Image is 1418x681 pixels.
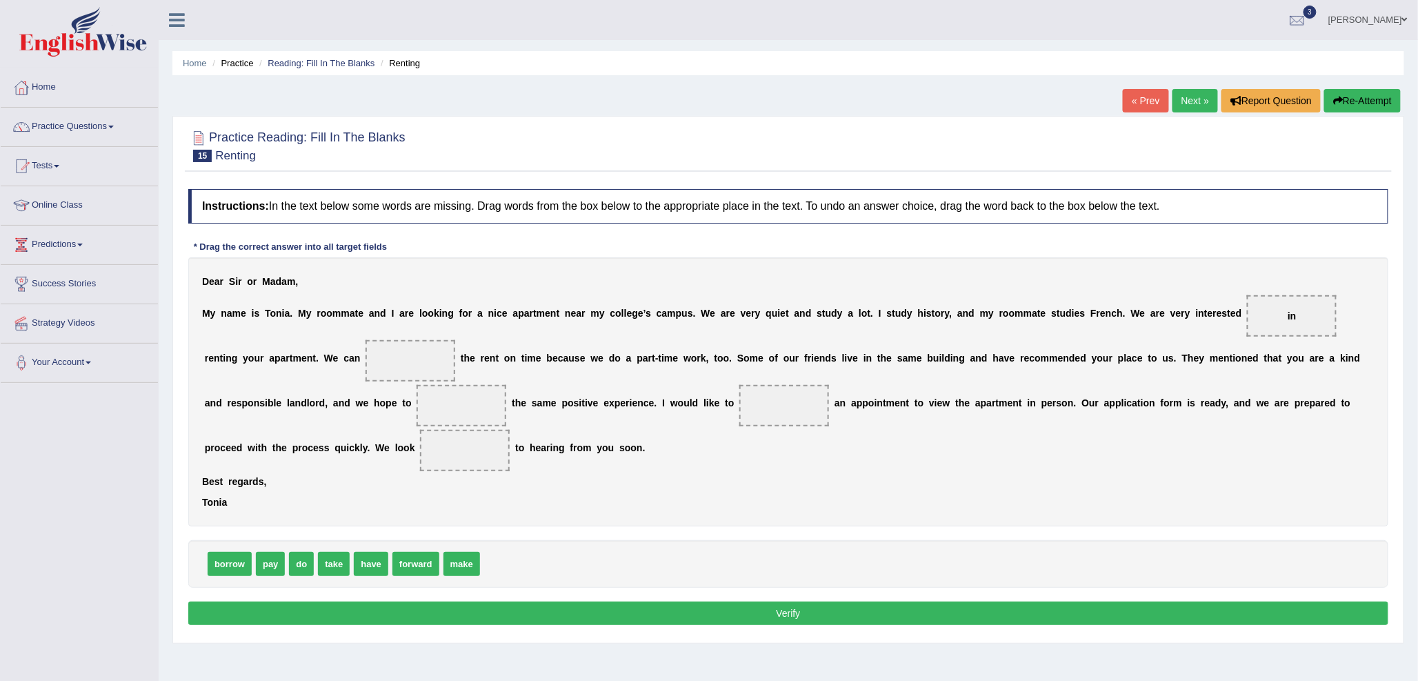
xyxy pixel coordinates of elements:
[1230,308,1236,319] b: e
[610,308,616,319] b: c
[721,308,726,319] b: a
[887,308,892,319] b: s
[1075,308,1080,319] b: e
[399,308,405,319] b: a
[254,308,260,319] b: s
[693,308,696,319] b: .
[282,308,285,319] b: i
[528,353,536,364] b: m
[369,308,375,319] b: a
[683,353,691,364] b: w
[932,308,935,319] b: t
[409,308,415,319] b: e
[333,353,339,364] b: e
[926,308,932,319] b: s
[1060,308,1066,319] b: u
[999,308,1003,319] b: r
[901,308,908,319] b: d
[221,308,227,319] b: n
[661,353,664,364] b: i
[710,308,715,319] b: e
[525,353,528,364] b: i
[1023,308,1032,319] b: m
[751,308,755,319] b: r
[1,147,158,181] a: Tests
[448,308,454,319] b: g
[870,308,873,319] b: .
[366,340,455,382] span: Drop target
[963,308,969,319] b: n
[688,308,693,319] b: s
[706,353,709,364] b: ,
[298,308,306,319] b: M
[935,308,941,319] b: o
[1,108,158,142] a: Practice Questions
[547,353,553,364] b: b
[481,353,484,364] b: r
[848,308,854,319] b: a
[1172,89,1218,112] a: Next »
[1072,308,1075,319] b: i
[439,308,442,319] b: i
[205,353,208,364] b: r
[558,353,563,364] b: c
[571,308,577,319] b: e
[646,308,651,319] b: s
[957,308,963,319] b: a
[918,308,924,319] b: h
[892,308,895,319] b: t
[615,353,621,364] b: o
[287,276,295,287] b: m
[1,265,158,299] a: Success Stories
[817,308,822,319] b: s
[214,353,220,364] b: n
[497,308,502,319] b: c
[274,353,281,364] b: p
[260,353,263,364] b: r
[575,353,580,364] b: s
[662,308,668,319] b: a
[859,308,861,319] b: l
[609,353,615,364] b: d
[772,308,778,319] b: u
[285,308,290,319] b: a
[811,353,814,364] b: i
[778,308,781,319] b: i
[863,353,866,364] b: i
[269,353,274,364] b: a
[494,308,497,319] b: i
[1140,308,1146,319] b: e
[464,353,470,364] b: h
[220,276,223,287] b: r
[324,353,333,364] b: W
[210,308,216,319] b: y
[681,308,688,319] b: u
[1199,308,1205,319] b: n
[664,353,672,364] b: m
[780,308,786,319] b: e
[276,308,282,319] b: n
[941,308,944,319] b: r
[550,308,557,319] b: n
[281,353,286,364] b: a
[1288,310,1296,322] span: in
[355,308,359,319] b: t
[1150,308,1156,319] b: a
[652,353,655,364] b: t
[220,353,223,364] b: t
[459,308,463,319] b: f
[638,308,643,319] b: e
[723,353,730,364] b: o
[533,308,537,319] b: t
[1131,308,1140,319] b: W
[1009,308,1015,319] b: o
[837,308,843,319] b: y
[615,308,621,319] b: o
[769,353,775,364] b: o
[848,353,853,364] b: v
[502,308,508,319] b: e
[826,308,832,319] b: u
[1123,89,1168,112] a: « Prev
[717,353,723,364] b: o
[667,308,675,319] b: m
